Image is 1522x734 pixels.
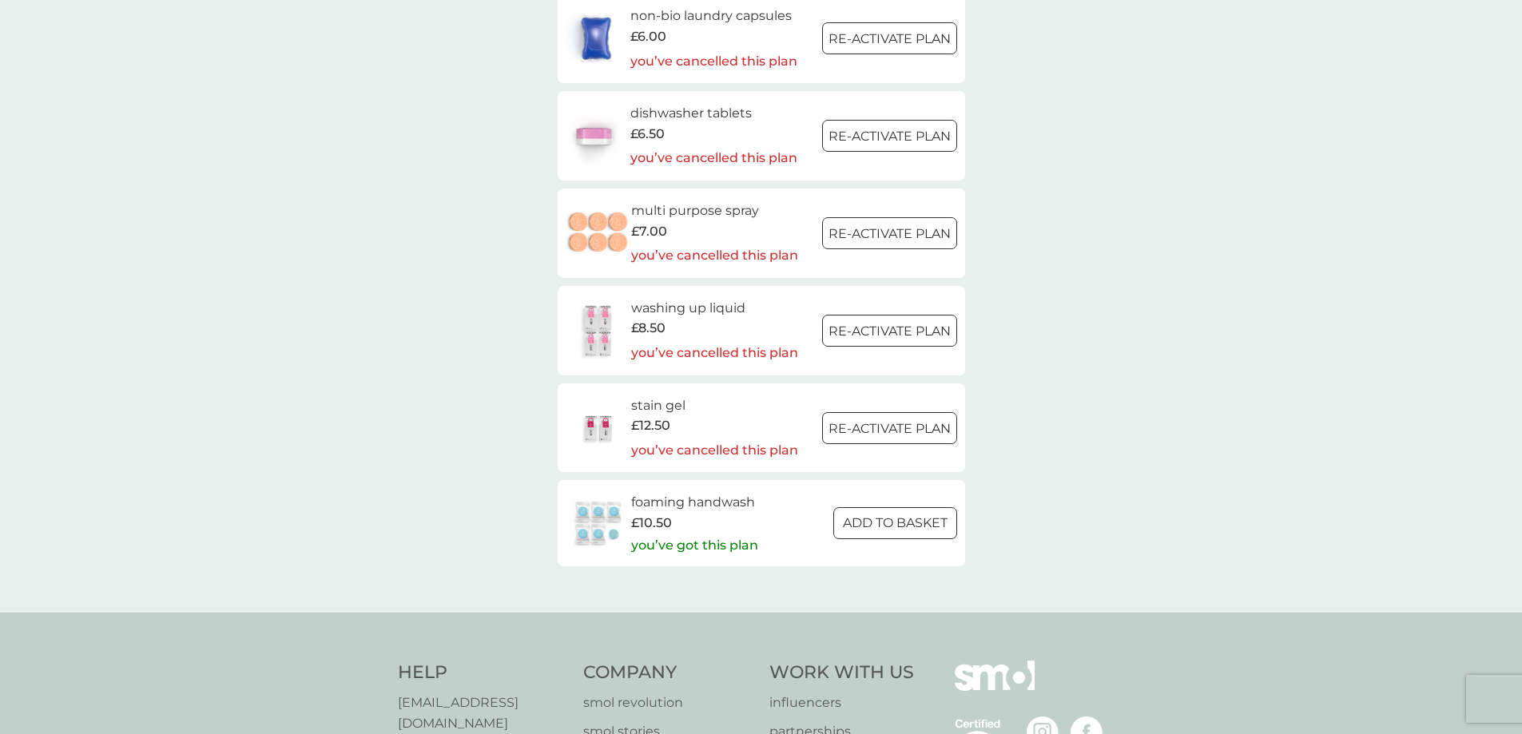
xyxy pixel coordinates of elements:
p: you’ve cancelled this plan [631,245,798,266]
a: smol revolution [583,692,753,713]
h4: Company [583,661,753,685]
button: ADD TO BASKET [833,507,957,539]
button: Re-activate Plan [822,120,957,152]
p: Re-activate Plan [829,126,951,147]
p: Re-activate Plan [829,321,951,342]
h6: dishwasher tablets [630,103,797,124]
button: Re-activate Plan [822,22,957,54]
img: foaming handwash [566,495,631,551]
a: [EMAIL_ADDRESS][DOMAIN_NAME] [398,692,568,733]
img: non-bio laundry capsules [566,10,626,66]
span: £12.50 [631,415,670,436]
span: £6.00 [630,26,666,47]
p: you’ve cancelled this plan [631,440,798,461]
button: Re-activate Plan [822,315,957,347]
img: multi purpose spray [566,205,631,261]
a: influencers [769,692,914,713]
h4: Help [398,661,568,685]
p: you’ve cancelled this plan [631,343,798,363]
button: Re-activate Plan [822,217,957,249]
h4: Work With Us [769,661,914,685]
span: £8.50 [631,318,666,339]
p: you’ve cancelled this plan [630,51,797,72]
img: washing up liquid [566,303,631,359]
span: £7.00 [631,221,667,242]
img: dishwasher tablets [566,108,622,164]
h6: non-bio laundry capsules [630,6,797,26]
button: Re-activate Plan [822,412,957,444]
h6: stain gel [631,395,798,416]
p: ADD TO BASKET [843,513,948,534]
img: smol [955,661,1035,715]
p: Re-activate Plan [829,29,951,50]
h6: washing up liquid [631,298,798,319]
h6: multi purpose spray [631,200,798,221]
p: Re-activate Plan [829,224,951,244]
h6: foaming handwash [631,492,758,513]
p: you’ve got this plan [631,535,758,556]
p: you’ve cancelled this plan [630,148,797,169]
img: stain gel [566,400,631,456]
span: £10.50 [631,513,672,534]
span: £6.50 [630,124,665,145]
p: Re-activate Plan [829,419,951,439]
